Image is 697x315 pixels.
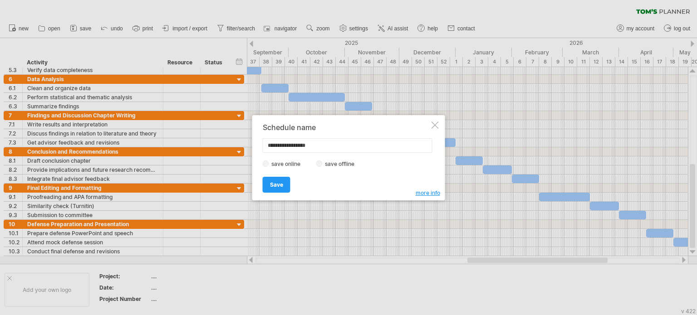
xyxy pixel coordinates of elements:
[270,181,283,188] span: Save
[323,160,362,167] label: save offline
[263,177,290,193] a: Save
[416,189,440,196] span: more info
[269,160,308,167] label: save online
[263,123,430,131] div: Schedule name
